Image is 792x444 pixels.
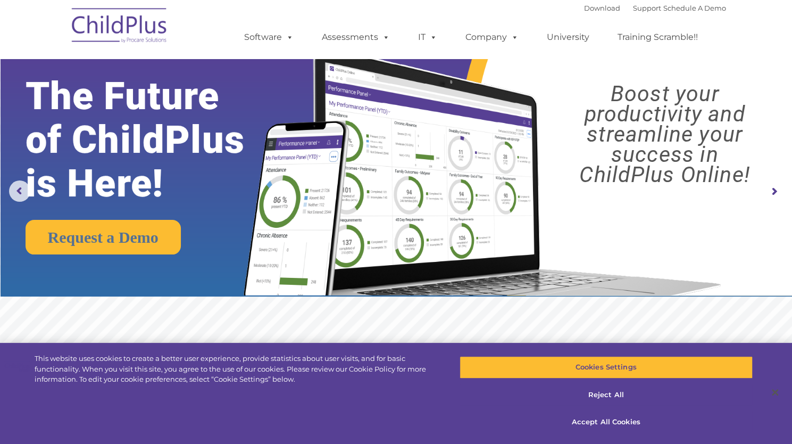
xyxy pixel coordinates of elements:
a: Training Scramble!! [607,27,708,48]
a: IT [407,27,448,48]
a: Schedule A Demo [663,4,726,12]
a: Company [455,27,529,48]
rs-layer: Boost your productivity and streamline your success in ChildPlus Online! [547,84,782,185]
a: Support [633,4,661,12]
button: Close [763,381,787,404]
div: This website uses cookies to create a better user experience, provide statistics about user visit... [35,353,436,385]
font: | [584,4,726,12]
a: Assessments [311,27,401,48]
a: Software [234,27,304,48]
a: University [536,27,600,48]
button: Cookies Settings [460,356,753,379]
rs-layer: The Future of ChildPlus is Here! [26,75,279,205]
button: Accept All Cookies [460,411,753,433]
button: Reject All [460,384,753,406]
a: Request a Demo [26,220,181,254]
img: ChildPlus by Procare Solutions [66,1,173,54]
a: Download [584,4,620,12]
